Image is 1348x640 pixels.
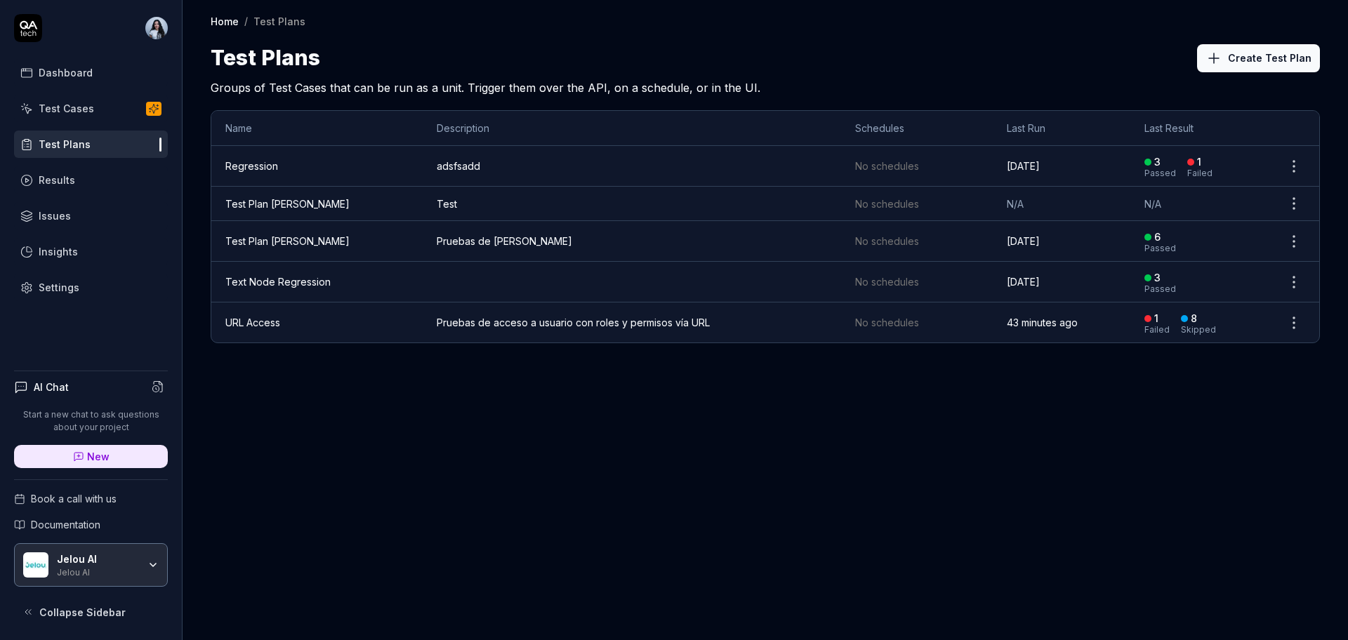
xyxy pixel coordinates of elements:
[1144,244,1176,253] div: Passed
[14,131,168,158] a: Test Plans
[87,449,110,464] span: New
[57,553,138,566] div: Jelou AI
[39,244,78,259] div: Insights
[14,598,168,626] button: Collapse Sidebar
[14,59,168,86] a: Dashboard
[855,196,919,211] span: No schedules
[1007,235,1040,247] time: [DATE]
[57,566,138,577] div: Jelou AI
[39,65,93,80] div: Dashboard
[1154,156,1161,168] div: 3
[855,274,919,289] span: No schedules
[225,160,278,172] a: Regression
[1144,198,1161,210] span: N/A
[14,517,168,532] a: Documentation
[211,74,1320,96] h2: Groups of Test Cases that can be run as a unit. Trigger them over the API, on a schedule, or in t...
[244,14,248,28] div: /
[23,552,48,578] img: Jelou AI Logo
[14,166,168,194] a: Results
[39,605,126,620] span: Collapse Sidebar
[855,159,919,173] span: No schedules
[437,159,827,173] span: adsfsadd
[14,408,168,434] p: Start a new chat to ask questions about your project
[14,543,168,587] button: Jelou AI LogoJelou AIJelou AI
[1007,276,1040,288] time: [DATE]
[1181,326,1216,334] div: Skipped
[253,14,305,28] div: Test Plans
[34,380,69,394] h4: AI Chat
[39,101,94,116] div: Test Cases
[39,137,91,152] div: Test Plans
[855,315,919,330] span: No schedules
[14,491,168,506] a: Book a call with us
[993,111,1130,146] th: Last Run
[14,238,168,265] a: Insights
[1007,160,1040,172] time: [DATE]
[437,196,827,211] span: Test
[1154,272,1161,284] div: 3
[14,95,168,122] a: Test Cases
[1007,198,1024,210] span: N/A
[31,491,117,506] span: Book a call with us
[225,235,350,247] a: Test Plan [PERSON_NAME]
[1197,156,1201,168] div: 1
[14,445,168,468] a: New
[1187,169,1212,178] div: Failed
[145,17,168,39] img: d3b8c0a4-b2ec-4016-942c-38cd9e66fe47.jpg
[31,517,100,532] span: Documentation
[1130,111,1269,146] th: Last Result
[211,111,423,146] th: Name
[39,173,75,187] div: Results
[1007,316,1078,328] time: 43 minutes ago
[39,280,79,295] div: Settings
[1154,231,1161,244] div: 6
[1144,326,1170,334] div: Failed
[225,276,331,288] a: Text Node Regression
[855,234,919,248] span: No schedules
[1154,312,1158,325] div: 1
[437,315,827,330] span: Pruebas de acceso a usuario con roles y permisos vía URL
[14,202,168,229] a: Issues
[437,234,827,248] span: Pruebas de [PERSON_NAME]
[211,42,320,74] h1: Test Plans
[14,274,168,301] a: Settings
[1144,169,1176,178] div: Passed
[841,111,992,146] th: Schedules
[423,111,841,146] th: Description
[1191,312,1197,325] div: 8
[1144,285,1176,293] div: Passed
[225,198,350,210] a: Test Plan [PERSON_NAME]
[1197,44,1320,72] button: Create Test Plan
[211,14,239,28] a: Home
[225,316,280,328] a: URL Access
[39,208,71,223] div: Issues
